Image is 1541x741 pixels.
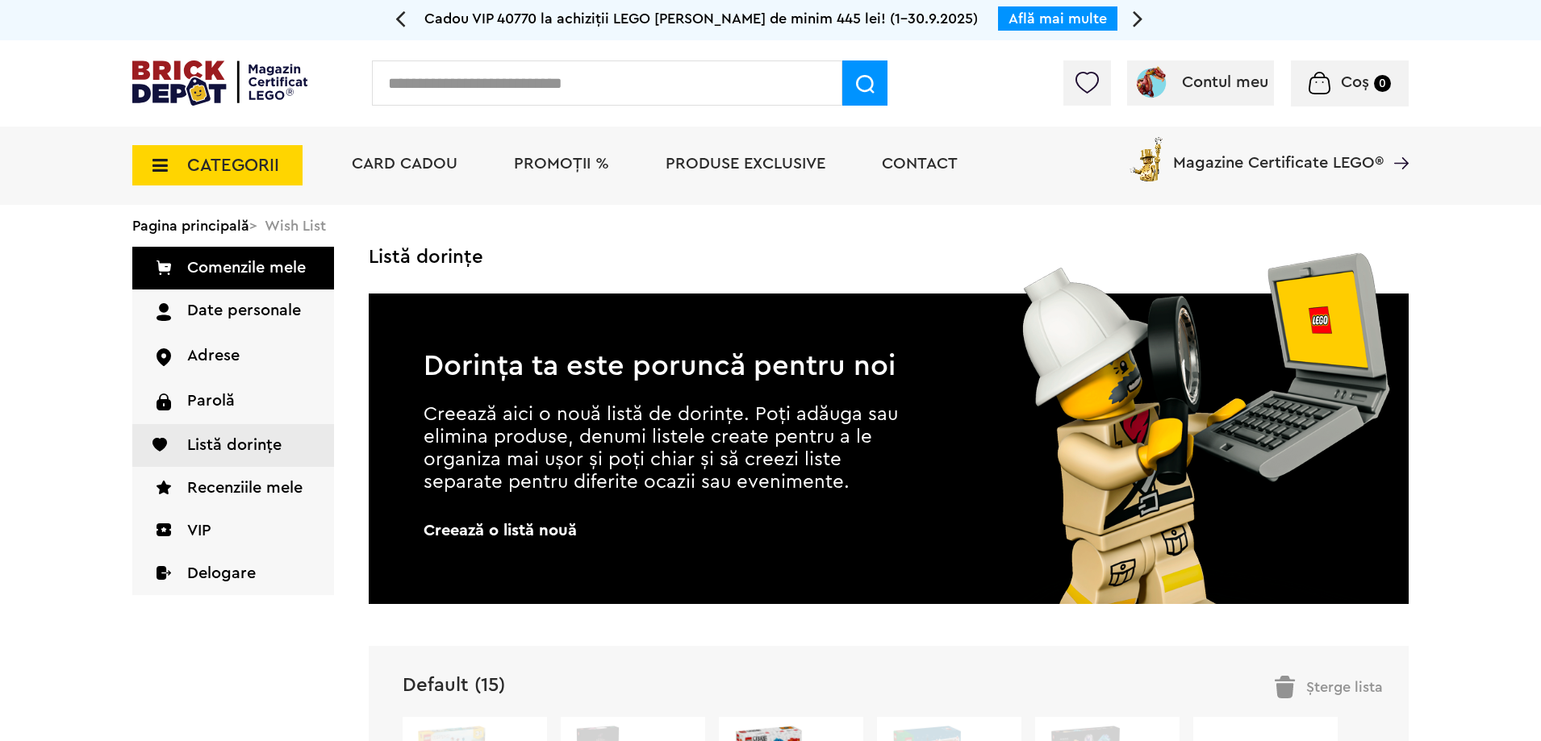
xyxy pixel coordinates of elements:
[132,247,334,289] a: Comenzile mele
[882,156,958,172] a: Contact
[352,156,457,172] a: Card Cadou
[1182,74,1268,90] span: Contul meu
[132,289,334,335] a: Date personale
[1275,676,1383,698] div: Șterge lista
[132,335,334,379] a: Adrese
[666,156,825,172] a: Produse exclusive
[1341,74,1369,90] span: Coș
[1384,134,1409,150] a: Magazine Certificate LEGO®
[187,156,279,174] span: CATEGORII
[1374,75,1391,92] small: 0
[424,352,904,381] h2: Dorința ta este poruncă pentru noi
[403,676,505,695] a: Default (15)
[514,156,609,172] a: PROMOȚII %
[132,380,334,424] a: Parolă
[424,522,904,539] span: Creează o listă nouă
[1009,11,1107,26] a: Află mai multe
[132,510,334,552] a: VIP
[1134,74,1268,90] a: Contul meu
[132,219,249,233] a: Pagina principală
[424,403,904,493] p: Creează aici o nouă listă de dorințe. Poți adăuga sau elimina produse, denumi listele create pent...
[132,424,334,467] a: Listă dorințe
[424,11,978,26] span: Cadou VIP 40770 la achiziții LEGO [PERSON_NAME] de minim 445 lei! (1-30.9.2025)
[1173,134,1384,171] span: Magazine Certificate LEGO®
[132,552,334,595] a: Delogare
[132,467,334,510] a: Recenziile mele
[369,247,1409,268] h1: Listă dorințe
[132,205,1409,247] div: > Wish List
